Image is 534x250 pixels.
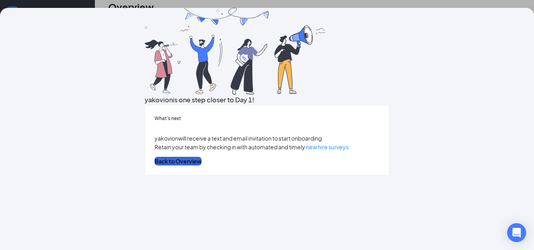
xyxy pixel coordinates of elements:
div: Open Intercom Messenger [507,223,526,242]
h5: What’s next [155,115,379,122]
img: you are all set [145,8,326,95]
p: Retain your team by checking in with automated and timely [155,143,379,151]
p: yakovion will receive a text and email invitation to start onboarding [155,134,379,143]
h3: yakovion is one step closer to Day 1! [145,95,389,105]
a: new hire surveys [306,143,349,150]
button: Back to Overview [155,157,202,165]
